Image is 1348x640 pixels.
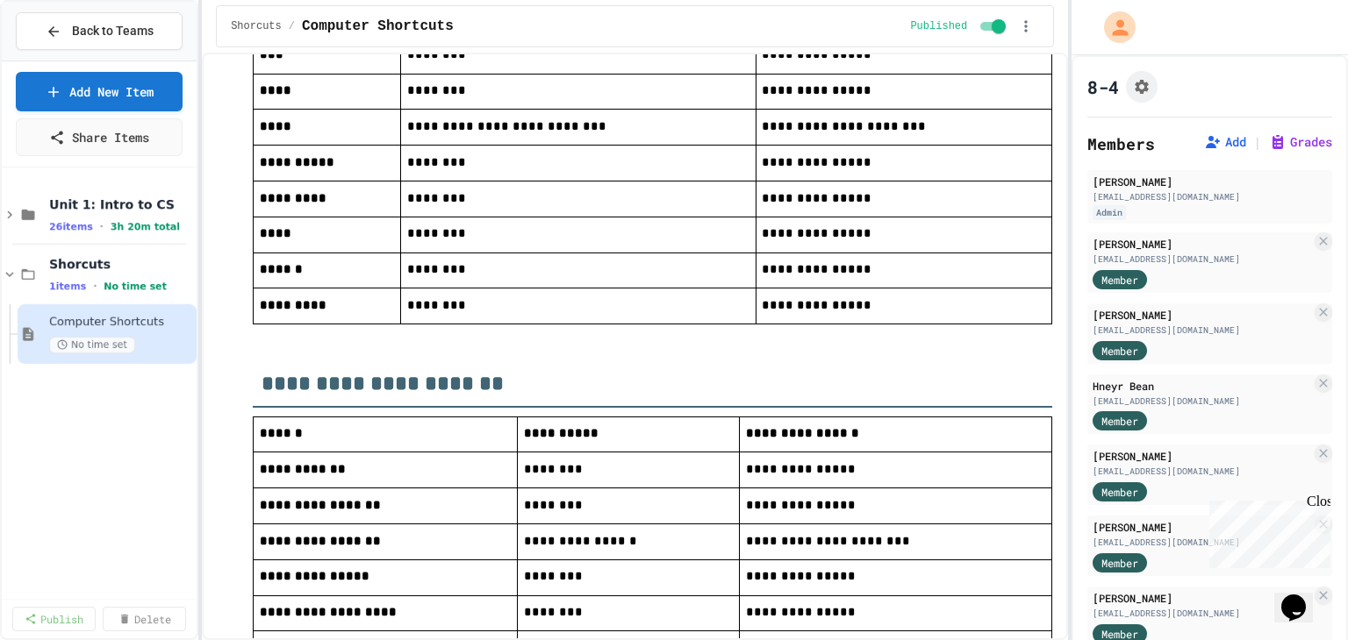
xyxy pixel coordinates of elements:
[1093,465,1311,478] div: [EMAIL_ADDRESS][DOMAIN_NAME]
[1093,519,1311,535] div: [PERSON_NAME]
[1093,174,1327,189] div: [PERSON_NAME]
[1204,133,1246,151] button: Add
[1101,272,1138,288] span: Member
[1093,590,1311,606] div: [PERSON_NAME]
[289,19,295,33] span: /
[1093,324,1311,337] div: [EMAIL_ADDRESS][DOMAIN_NAME]
[302,16,454,37] span: Computer Shortcuts
[1101,555,1138,571] span: Member
[1093,448,1311,464] div: [PERSON_NAME]
[1093,536,1311,549] div: [EMAIL_ADDRESS][DOMAIN_NAME]
[1093,205,1126,220] div: Admin
[231,19,282,33] span: Shorcuts
[1093,378,1311,394] div: Hneyr Bean
[1253,132,1262,153] span: |
[1101,343,1138,359] span: Member
[1093,252,1311,266] div: [EMAIL_ADDRESS][DOMAIN_NAME]
[1093,607,1311,620] div: [EMAIL_ADDRESS][DOMAIN_NAME]
[49,196,193,212] span: Unit 1: Intro to CS
[1093,307,1311,323] div: [PERSON_NAME]
[49,281,86,292] span: 1 items
[93,279,97,293] span: •
[1202,494,1330,568] iframe: chat widget
[49,315,193,330] span: Computer Shortcuts
[1269,133,1332,151] button: Grades
[16,118,183,156] a: Share Items
[1101,484,1138,500] span: Member
[1093,190,1327,203] div: [EMAIL_ADDRESS][DOMAIN_NAME]
[111,221,180,232] span: 3h 20m total
[910,16,1009,37] div: Content is published and visible to students
[910,19,967,33] span: Published
[103,607,186,631] a: Delete
[12,607,96,631] a: Publish
[49,256,193,272] span: Shorcuts
[1093,236,1311,252] div: [PERSON_NAME]
[104,281,167,292] span: No time set
[49,337,135,353] span: No time set
[1101,413,1138,429] span: Member
[49,221,93,232] span: 26 items
[1126,71,1158,103] button: Assignment Settings
[1274,570,1330,622] iframe: chat widget
[100,219,104,233] span: •
[1093,395,1311,408] div: [EMAIL_ADDRESS][DOMAIN_NAME]
[72,22,154,40] span: Back to Teams
[1087,132,1155,156] h2: Members
[16,12,183,50] button: Back to Teams
[1086,7,1140,47] div: My Account
[7,7,121,111] div: Chat with us now!Close
[1087,75,1119,99] h1: 8-4
[16,72,183,111] a: Add New Item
